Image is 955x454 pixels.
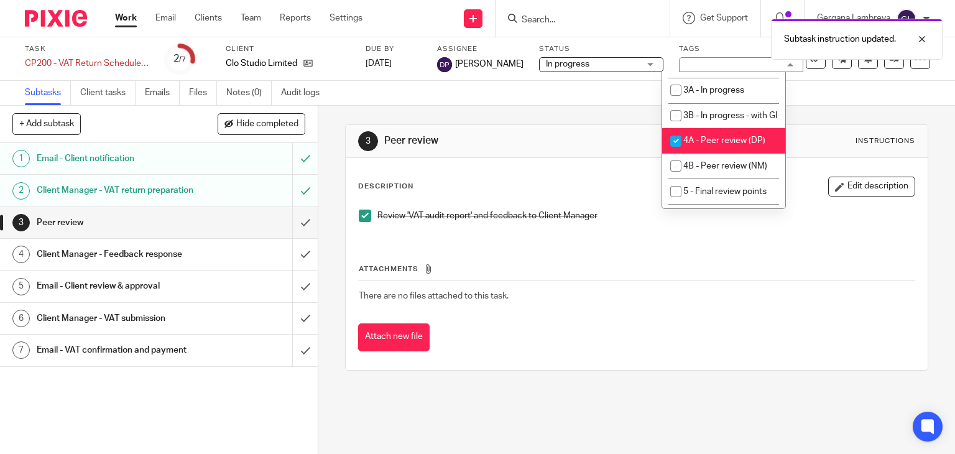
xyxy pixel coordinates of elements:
[12,113,81,134] button: + Add subtask
[366,59,392,68] span: [DATE]
[25,44,149,54] label: Task
[683,187,767,196] span: 5 - Final review points
[358,182,413,192] p: Description
[179,56,186,63] small: /7
[828,177,915,197] button: Edit description
[12,278,30,295] div: 5
[12,341,30,359] div: 7
[195,12,222,24] a: Clients
[155,12,176,24] a: Email
[437,57,452,72] img: svg%3E
[12,214,30,231] div: 3
[25,10,87,27] img: Pixie
[12,182,30,200] div: 2
[115,12,137,24] a: Work
[358,323,430,351] button: Attach new file
[897,9,916,29] img: svg%3E
[683,111,777,120] span: 3B - In progress - with GI
[12,150,30,167] div: 1
[37,245,199,264] h1: Client Manager - Feedback response
[856,136,915,146] div: Instructions
[226,81,272,105] a: Notes (0)
[236,119,298,129] span: Hide completed
[173,52,186,66] div: 2
[330,12,362,24] a: Settings
[280,12,311,24] a: Reports
[37,213,199,232] h1: Peer review
[683,86,744,95] span: 3A - In progress
[145,81,180,105] a: Emails
[455,58,524,70] span: [PERSON_NAME]
[683,162,767,170] span: 4B - Peer review (NM)
[784,33,896,45] p: Subtask instruction updated.
[226,44,350,54] label: Client
[437,44,524,54] label: Assignee
[37,309,199,328] h1: Client Manager - VAT submission
[37,341,199,359] h1: Email - VAT confirmation and payment
[226,57,297,70] p: Clo Studio Limited
[218,113,305,134] button: Hide completed
[281,81,329,105] a: Audit logs
[12,310,30,327] div: 6
[12,246,30,263] div: 4
[359,266,418,272] span: Attachments
[384,134,663,147] h1: Peer review
[683,136,765,145] span: 4A - Peer review (DP)
[189,81,217,105] a: Files
[366,44,422,54] label: Due by
[546,60,589,68] span: In progress
[359,292,509,300] span: There are no files attached to this task.
[37,181,199,200] h1: Client Manager - VAT return preparation
[37,277,199,295] h1: Email - Client review & approval
[241,12,261,24] a: Team
[37,149,199,168] h1: Email - Client notification
[358,131,378,151] div: 3
[25,81,71,105] a: Subtasks
[377,210,915,222] p: Review 'VAT audit report' and feedback to Client Manager
[80,81,136,105] a: Client tasks
[25,57,149,70] div: CP200 - VAT Return Schedule 1- Jan/Apr/Jul/Oct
